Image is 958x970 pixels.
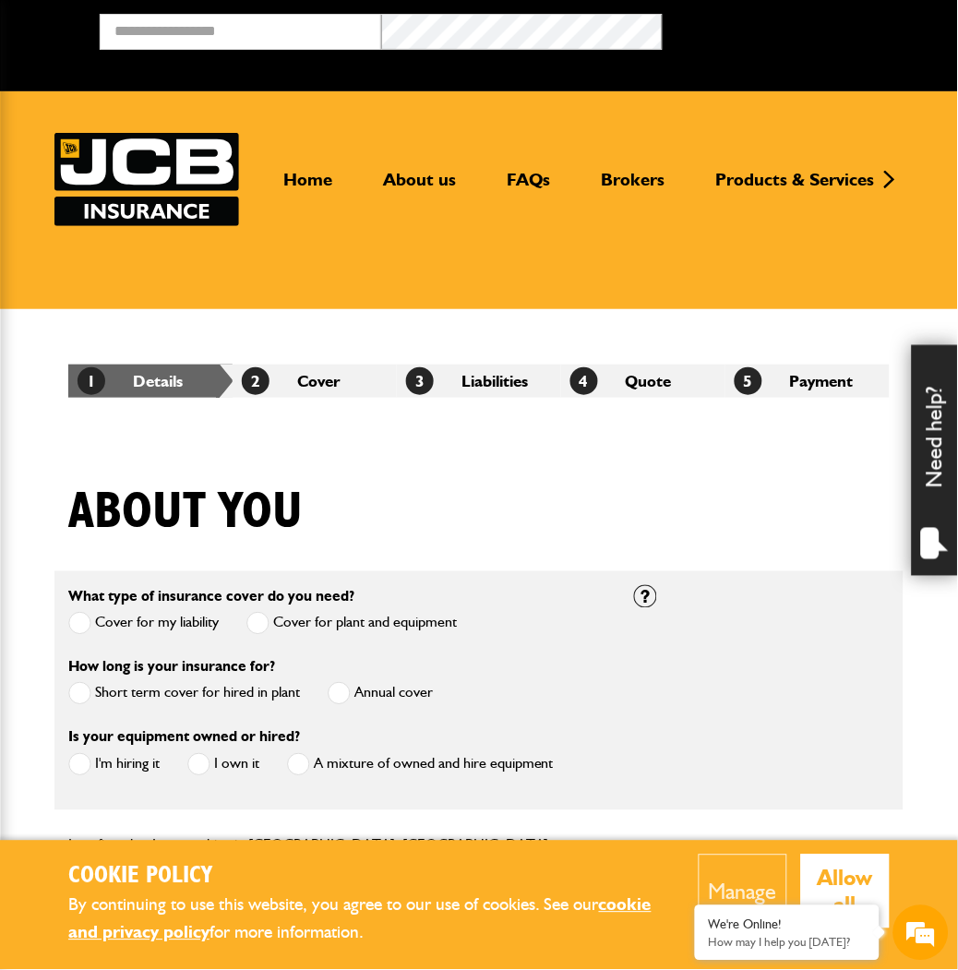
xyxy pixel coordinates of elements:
[725,365,890,398] li: Payment
[68,682,300,705] label: Short term cover for hired in plant
[54,133,239,226] img: JCB Insurance Services logo
[588,169,679,206] a: Brokers
[493,169,565,206] a: FAQs
[709,917,866,933] div: We're Online!
[287,753,554,776] label: A mixture of owned and hire equipment
[328,682,433,705] label: Annual cover
[68,365,233,398] li: Details
[68,590,354,605] label: What type of insurance cover do you need?
[68,863,671,892] h2: Cookie Policy
[78,367,105,395] span: 1
[54,133,239,226] a: JCB Insurance Services
[269,169,346,206] a: Home
[369,169,470,206] a: About us
[24,225,337,266] input: Enter your email address
[68,753,160,776] label: I'm hiring it
[68,612,219,635] label: Cover for my liability
[187,753,259,776] label: I own it
[303,9,347,54] div: Minimize live chat window
[68,730,300,745] label: Is your equipment owned or hired?
[96,103,310,127] div: Chat with us now
[397,365,561,398] li: Liabilities
[31,102,78,128] img: d_20077148190_company_1631870298795_20077148190
[246,612,457,635] label: Cover for plant and equipment
[702,169,889,206] a: Products & Services
[912,345,958,576] div: Need help?
[233,365,397,398] li: Cover
[68,660,275,675] label: How long is your insurance for?
[709,936,866,950] p: How may I help you today?
[68,892,671,948] p: By continuing to use this website, you agree to our use of cookies. See our for more information.
[699,855,787,928] button: Manage
[663,14,944,42] button: Broker Login
[24,334,337,553] textarea: Type your message and hit 'Enter'
[242,367,269,395] span: 2
[801,855,891,928] button: Allow all
[24,171,337,211] input: Enter your last name
[68,838,606,868] label: I confirm that I am working in [GEOGRAPHIC_DATA], [GEOGRAPHIC_DATA] or [GEOGRAPHIC_DATA]
[570,367,598,395] span: 4
[735,367,762,395] span: 5
[406,367,434,395] span: 3
[68,481,303,543] h1: About you
[561,365,725,398] li: Quote
[24,280,337,320] input: Enter your phone number
[251,569,335,593] em: Start Chat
